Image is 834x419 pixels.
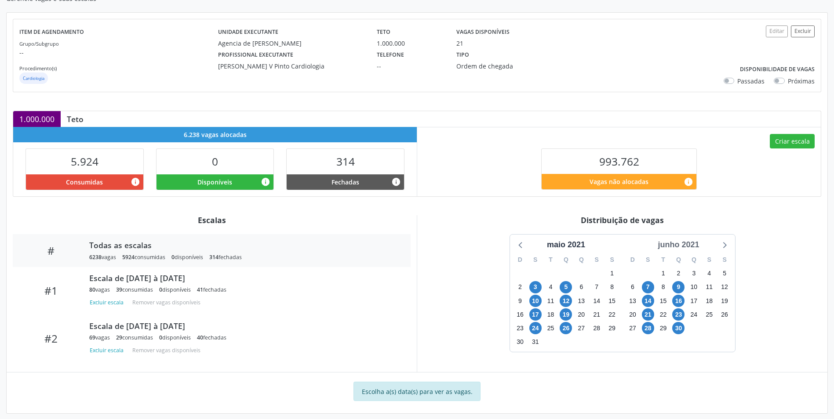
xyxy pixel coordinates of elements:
[702,253,717,267] div: S
[626,322,639,334] span: domingo, 27 de junho de 2021
[218,61,364,71] div: [PERSON_NAME] V Pinto Cardiologia
[657,281,670,293] span: terça-feira, 8 de junho de 2021
[197,286,226,293] div: fechadas
[766,25,788,37] button: Editar
[590,322,603,334] span: sexta-feira, 28 de maio de 2021
[19,65,57,72] small: Procedimento(s)
[688,267,700,280] span: quinta-feira, 3 de junho de 2021
[89,273,398,283] div: Escala de [DATE] à [DATE]
[66,177,103,187] span: Consumidas
[770,134,815,149] button: Criar escala
[336,154,355,169] span: 314
[545,308,557,321] span: terça-feira, 18 de maio de 2021
[61,114,90,124] div: Teto
[13,127,417,142] div: 6.238 vagas alocadas
[89,253,116,261] div: vagas
[19,40,59,47] small: Grupo/Subgrupo
[514,322,526,334] span: domingo, 23 de maio de 2021
[590,295,603,307] span: sexta-feira, 14 de maio de 2021
[89,321,398,331] div: Escala de [DATE] à [DATE]
[718,281,731,293] span: sábado, 12 de junho de 2021
[560,308,572,321] span: quarta-feira, 19 de maio de 2021
[122,253,165,261] div: consumidas
[626,308,639,321] span: domingo, 20 de junho de 2021
[529,281,542,293] span: segunda-feira, 3 de maio de 2021
[545,295,557,307] span: terça-feira, 11 de maio de 2021
[89,253,102,261] span: 6238
[558,253,574,267] div: Q
[575,295,587,307] span: quinta-feira, 13 de maio de 2021
[116,334,153,341] div: consumidas
[740,63,815,76] label: Disponibilidade de vagas
[89,286,95,293] span: 80
[590,177,648,186] span: Vagas não alocadas
[688,295,700,307] span: quinta-feira, 17 de junho de 2021
[159,334,162,341] span: 0
[718,308,731,321] span: sábado, 26 de junho de 2021
[574,253,589,267] div: Q
[159,286,162,293] span: 0
[657,267,670,280] span: terça-feira, 1 de junho de 2021
[171,253,175,261] span: 0
[606,308,618,321] span: sábado, 22 de maio de 2021
[19,284,83,297] div: #1
[640,253,656,267] div: S
[456,39,463,48] div: 21
[657,295,670,307] span: terça-feira, 15 de junho de 2021
[672,267,685,280] span: quarta-feira, 2 de junho de 2021
[377,61,444,71] div: --
[131,177,140,187] i: Vagas alocadas que possuem marcações associadas
[575,308,587,321] span: quinta-feira, 20 de maio de 2021
[377,48,404,61] label: Telefone
[788,76,815,86] label: Próximas
[625,253,641,267] div: D
[657,322,670,334] span: terça-feira, 29 de junho de 2021
[13,215,411,225] div: Escalas
[560,322,572,334] span: quarta-feira, 26 de maio de 2021
[672,308,685,321] span: quarta-feira, 23 de junho de 2021
[560,281,572,293] span: quarta-feira, 5 de maio de 2021
[456,48,469,61] label: Tipo
[218,25,278,39] label: Unidade executante
[575,322,587,334] span: quinta-feira, 27 de maio de 2021
[686,253,702,267] div: Q
[528,253,543,267] div: S
[513,253,528,267] div: D
[529,308,542,321] span: segunda-feira, 17 de maio de 2021
[590,308,603,321] span: sexta-feira, 21 de maio de 2021
[672,322,685,334] span: quarta-feira, 30 de junho de 2021
[543,239,589,251] div: maio 2021
[19,332,83,345] div: #2
[122,253,135,261] span: 5924
[19,244,83,257] div: #
[514,295,526,307] span: domingo, 9 de maio de 2021
[606,281,618,293] span: sábado, 8 de maio de 2021
[642,281,654,293] span: segunda-feira, 7 de junho de 2021
[209,253,242,261] div: fechadas
[545,281,557,293] span: terça-feira, 4 de maio de 2021
[672,295,685,307] span: quarta-feira, 16 de junho de 2021
[514,336,526,348] span: domingo, 30 de maio de 2021
[718,267,731,280] span: sábado, 5 de junho de 2021
[331,177,359,187] span: Fechadas
[377,39,444,48] div: 1.000.000
[717,253,732,267] div: S
[671,253,686,267] div: Q
[529,322,542,334] span: segunda-feira, 24 de maio de 2021
[23,76,44,81] small: Cardiologia
[391,177,401,187] i: Vagas alocadas e sem marcações associadas que tiveram sua disponibilidade fechada
[684,177,693,187] i: Quantidade de vagas restantes do teto de vagas
[514,308,526,321] span: domingo, 16 de maio de 2021
[605,253,620,267] div: S
[688,281,700,293] span: quinta-feira, 10 de junho de 2021
[159,334,191,341] div: disponíveis
[529,295,542,307] span: segunda-feira, 10 de maio de 2021
[218,39,364,48] div: Agencia de [PERSON_NAME]
[212,154,218,169] span: 0
[353,382,481,401] div: Escolha a(s) data(s) para ver as vagas.
[89,334,95,341] span: 69
[89,334,110,341] div: vagas
[672,281,685,293] span: quarta-feira, 9 de junho de 2021
[543,253,558,267] div: T
[703,295,715,307] span: sexta-feira, 18 de junho de 2021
